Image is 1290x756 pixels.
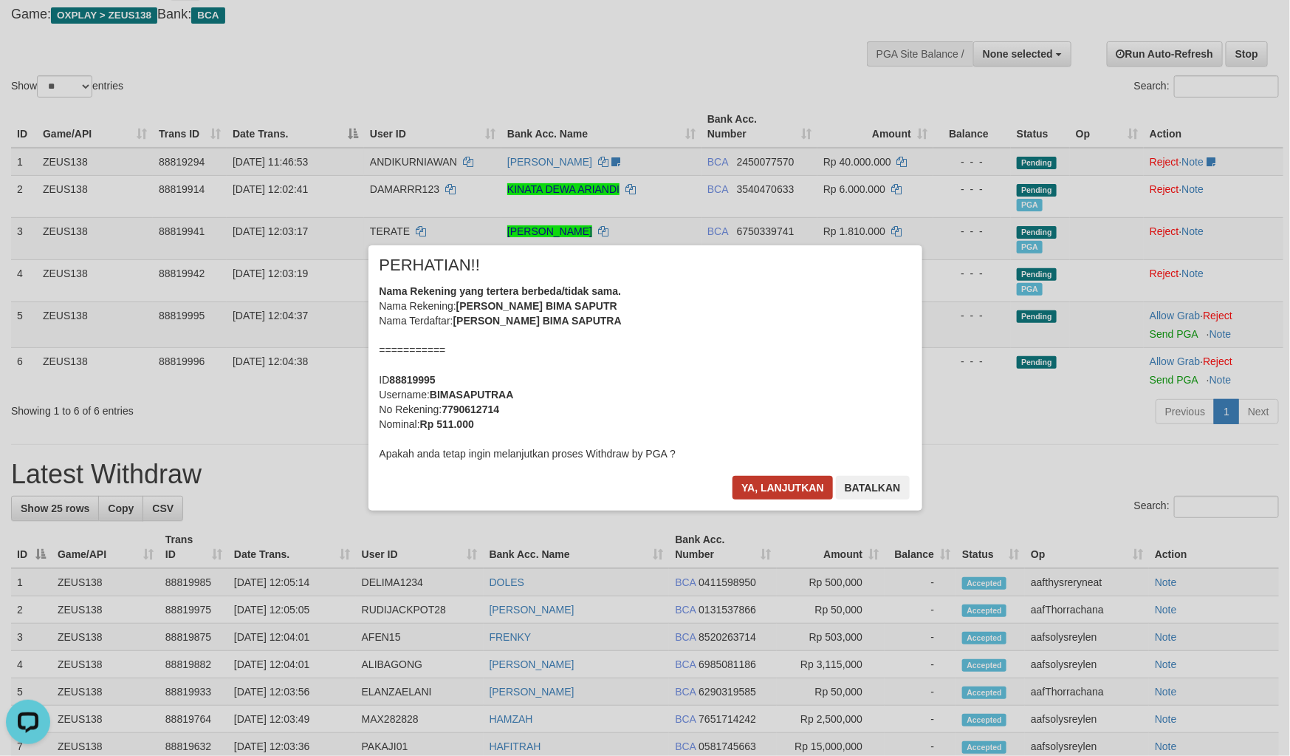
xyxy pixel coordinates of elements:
b: Nama Rekening yang tertera berbeda/tidak sama. [380,285,622,297]
b: 88819995 [390,374,436,386]
button: Open LiveChat chat widget [6,6,50,50]
b: BIMASAPUTRAA [430,389,514,401]
b: 7790612714 [442,403,499,415]
b: Rp 511.000 [420,418,474,430]
div: Nama Rekening: Nama Terdaftar: =========== ID Username: No Rekening: Nominal: Apakah anda tetap i... [380,284,911,461]
span: PERHATIAN!! [380,258,481,273]
button: Batalkan [836,476,910,500]
b: [PERSON_NAME] BIMA SAPUTRA [453,315,622,327]
button: Ya, lanjutkan [733,476,833,500]
b: [PERSON_NAME] BIMA SAPUTR [456,300,617,312]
